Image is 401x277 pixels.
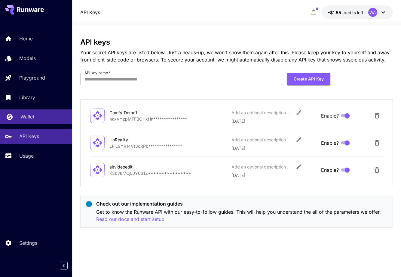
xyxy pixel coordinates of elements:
[321,166,339,174] span: Enable?
[80,38,393,46] h3: API keys
[60,262,68,269] button: Collapse sidebar
[287,73,330,85] button: Create API Key
[328,10,342,15] span: -$1.55
[109,164,170,170] div: altvideoedit
[231,164,292,170] div: Add an optional description or comment
[80,9,100,16] a: API Keys
[231,137,292,143] div: Add an optional description or comment
[96,200,387,207] p: Check out our implementation guides
[321,112,339,119] span: Enable?
[19,239,37,247] p: Settings
[96,208,387,223] p: Get to know the Runware API with our easy-to-follow guides. This will help you understand the all...
[64,260,72,271] div: Collapse sidebar
[321,139,339,146] span: Enable?
[231,172,316,178] p: [DATE]
[109,109,170,116] div: Comfy-Demo1
[80,49,393,63] p: Your secret API keys are listed below. Just a heads-up, we won't show them again after this. Plea...
[322,5,393,19] button: -$1.54705WA
[20,113,34,120] p: Wallet
[293,134,304,145] button: Edit
[19,74,45,81] p: Playground
[368,8,377,17] div: WA
[328,9,363,16] div: -$1.54705
[371,110,383,122] button: Delete API Key
[293,161,304,172] button: Edit
[371,137,383,149] button: Delete API Key
[231,109,292,116] div: Add an optional description or comment
[19,94,35,101] p: Library
[19,152,34,159] p: Usage
[342,10,363,15] span: credits left
[19,35,33,42] p: Home
[19,133,39,140] p: API Keys
[19,55,36,62] p: Models
[293,107,304,118] button: Edit
[109,137,170,143] div: UnReality
[80,9,100,16] nav: breadcrumb
[231,145,316,151] p: [DATE]
[84,70,110,75] label: API key name
[96,216,164,223] button: Read our docs and start setup
[231,118,316,124] p: [DATE]
[371,164,383,176] button: Delete API Key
